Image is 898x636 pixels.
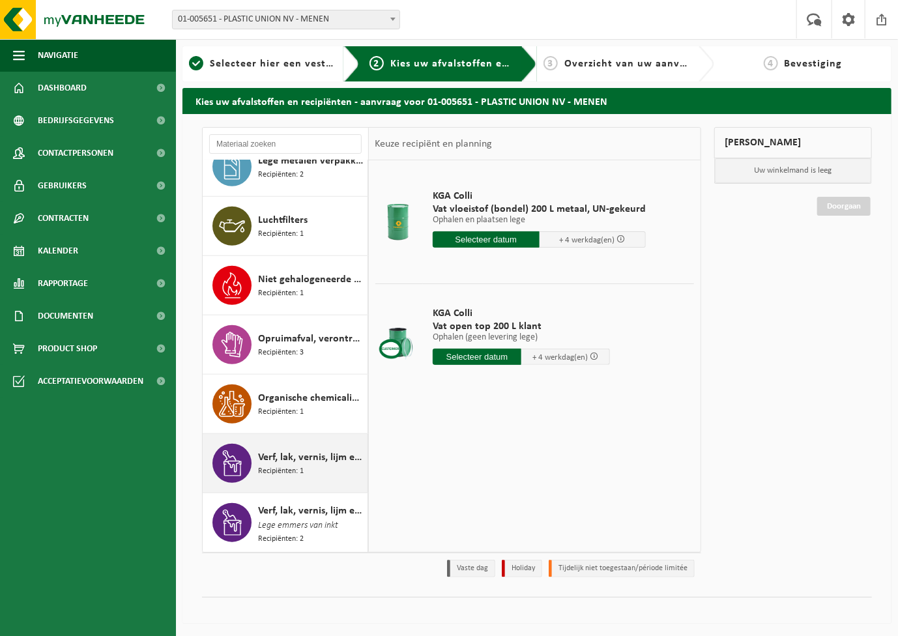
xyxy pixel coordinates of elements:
span: Lege emmers van inkt [258,519,338,533]
span: Recipiënten: 1 [258,465,304,478]
span: Gebruikers [38,169,87,202]
span: Vat vloeistof (bondel) 200 L metaal, UN-gekeurd [433,203,646,216]
button: Verf, lak, vernis, lijm en inkt, industrieel in kleinverpakking Lege emmers van inkt Recipiënten: 2 [203,493,368,555]
span: Opruimafval, verontreinigd, ontvlambaar [258,331,364,347]
span: 01-005651 - PLASTIC UNION NV - MENEN [173,10,399,29]
li: Holiday [502,560,542,577]
button: Lege metalen verpakkingen van verf en/of inkt (schraapschoon) Recipiënten: 2 [203,137,368,197]
span: Recipiënten: 1 [258,228,304,240]
span: Verf, lak, vernis, lijm en inkt, industrieel in IBC [258,450,364,465]
span: 3 [543,56,558,70]
button: Luchtfilters Recipiënten: 1 [203,197,368,256]
span: Recipiënten: 2 [258,169,304,181]
span: Organische chemicaliën niet gevaarlijk, vloeibaar in kleinverpakking [258,390,364,406]
p: Uw winkelmand is leeg [715,158,871,183]
li: Vaste dag [447,560,495,577]
li: Tijdelijk niet toegestaan/période limitée [549,560,695,577]
span: Bevestiging [785,59,843,69]
span: Recipiënten: 1 [258,287,304,300]
span: Recipiënten: 3 [258,347,304,359]
span: Contactpersonen [38,137,113,169]
span: KGA Colli [433,190,646,203]
span: Contracten [38,202,89,235]
input: Selecteer datum [433,231,540,248]
input: Materiaal zoeken [209,134,362,154]
span: Kalender [38,235,78,267]
h2: Kies uw afvalstoffen en recipiënten - aanvraag voor 01-005651 - PLASTIC UNION NV - MENEN [182,88,891,113]
span: + 4 werkdag(en) [559,236,615,244]
span: Rapportage [38,267,88,300]
span: 2 [369,56,384,70]
span: 1 [189,56,203,70]
span: Verf, lak, vernis, lijm en inkt, industrieel in kleinverpakking [258,503,364,519]
p: Ophalen en plaatsen lege [433,216,646,225]
span: Niet gehalogeneerde solventen - hoogcalorisch in kleinverpakking [258,272,364,287]
span: 4 [764,56,778,70]
a: Doorgaan [817,197,871,216]
span: Kies uw afvalstoffen en recipiënten [390,59,570,69]
button: Organische chemicaliën niet gevaarlijk, vloeibaar in kleinverpakking Recipiënten: 1 [203,375,368,434]
div: Keuze recipiënt en planning [369,128,499,160]
span: Lege metalen verpakkingen van verf en/of inkt (schraapschoon) [258,153,364,169]
span: Bedrijfsgegevens [38,104,114,137]
span: Overzicht van uw aanvraag [564,59,702,69]
input: Selecteer datum [433,349,521,365]
span: Luchtfilters [258,212,308,228]
span: Acceptatievoorwaarden [38,365,143,397]
button: Opruimafval, verontreinigd, ontvlambaar Recipiënten: 3 [203,315,368,375]
span: Dashboard [38,72,87,104]
span: KGA Colli [433,307,610,320]
span: Product Shop [38,332,97,365]
a: 1Selecteer hier een vestiging [189,56,334,72]
span: Selecteer hier een vestiging [210,59,351,69]
span: Recipiënten: 1 [258,406,304,418]
span: 01-005651 - PLASTIC UNION NV - MENEN [172,10,400,29]
button: Niet gehalogeneerde solventen - hoogcalorisch in kleinverpakking Recipiënten: 1 [203,256,368,315]
span: Navigatie [38,39,78,72]
span: Documenten [38,300,93,332]
p: Ophalen (geen levering lege) [433,333,610,342]
span: Recipiënten: 2 [258,533,304,545]
button: Verf, lak, vernis, lijm en inkt, industrieel in IBC Recipiënten: 1 [203,434,368,493]
div: [PERSON_NAME] [714,127,872,158]
span: Vat open top 200 L klant [433,320,610,333]
span: + 4 werkdag(en) [532,353,588,362]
